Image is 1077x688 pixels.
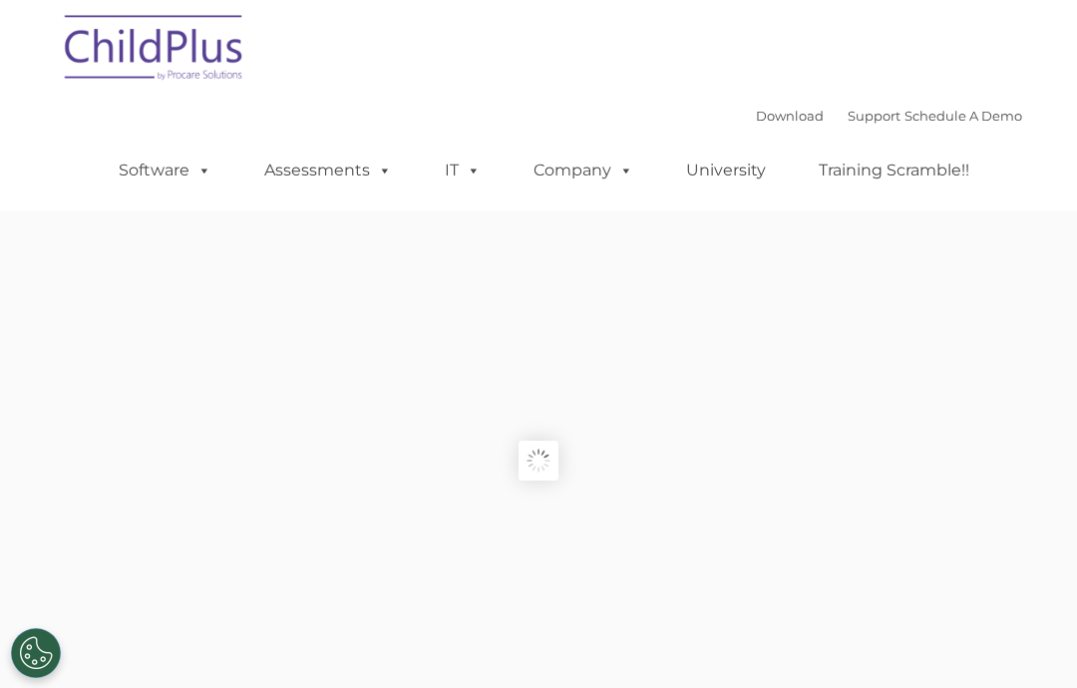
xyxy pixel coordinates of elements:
a: University [666,151,786,190]
a: IT [425,151,501,190]
a: Schedule A Demo [904,108,1022,124]
a: Software [99,151,231,190]
img: ChildPlus by Procare Solutions [55,1,254,101]
font: | [756,108,1022,124]
a: Support [848,108,900,124]
a: Assessments [244,151,412,190]
a: Training Scramble!! [799,151,989,190]
button: Cookies Settings [11,628,61,678]
a: Download [756,108,824,124]
a: Company [514,151,653,190]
